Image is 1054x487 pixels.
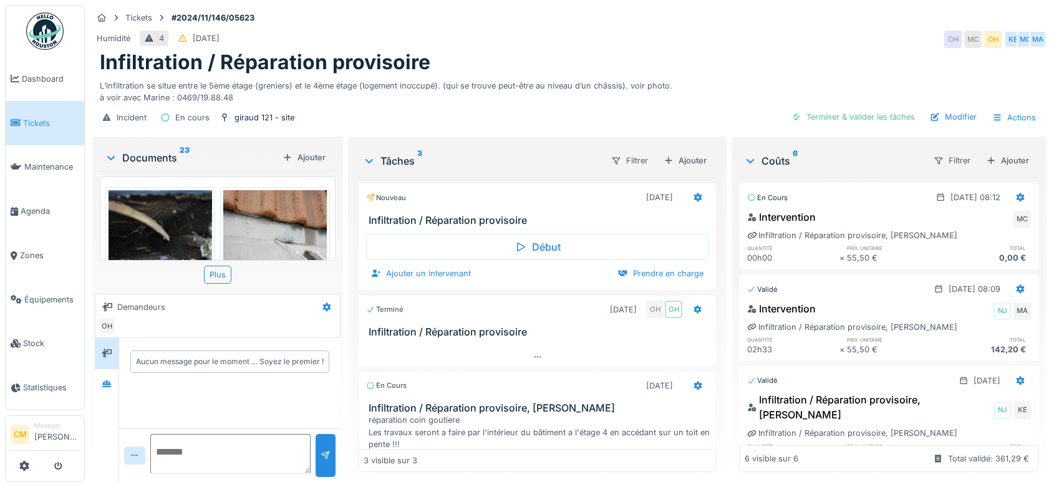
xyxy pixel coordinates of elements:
[105,150,278,165] div: Documents
[1029,31,1047,48] div: MA
[613,265,708,282] div: Prendre en charge
[11,425,29,444] li: CM
[369,326,711,338] h3: Infiltration / Réparation provisoire
[839,344,848,355] div: ×
[646,191,673,203] div: [DATE]
[747,335,839,344] h6: quantité
[234,112,294,123] div: giraud 121 - site
[747,193,788,203] div: En cours
[6,145,84,190] a: Maintenance
[847,244,939,252] h6: prix unitaire
[1013,402,1031,419] div: KE
[839,252,848,264] div: ×
[793,153,798,168] sup: 6
[159,32,164,44] div: 4
[994,402,1011,419] div: NJ
[939,442,1031,450] h6: total
[747,301,816,316] div: Intervention
[6,57,84,101] a: Dashboard
[366,193,406,203] div: Nouveau
[369,402,711,414] h3: Infiltration / Réparation provisoire, [PERSON_NAME]
[223,190,327,328] img: 5fi8poffboie3bqo1gy4fz4i554s
[974,375,1000,387] div: [DATE]
[98,317,115,335] div: OH
[366,265,476,282] div: Ajouter un intervenant
[26,12,64,50] img: Badge_color-CXgf-gQk.svg
[950,191,1000,203] div: [DATE] 08:12
[366,380,407,391] div: En cours
[1013,211,1031,228] div: MC
[847,252,939,264] div: 55,50 €
[175,112,210,123] div: En cours
[949,283,1000,295] div: [DATE] 08:09
[6,233,84,277] a: Zones
[6,101,84,145] a: Tickets
[747,321,957,333] div: Infiltration / Réparation provisoire, [PERSON_NAME]
[659,152,712,169] div: Ajouter
[193,32,220,44] div: [DATE]
[847,344,939,355] div: 55,50 €
[23,117,79,129] span: Tickets
[24,294,79,306] span: Équipements
[925,108,982,125] div: Modifier
[278,149,331,166] div: Ajouter
[117,301,165,313] div: Demandeurs
[747,344,839,355] div: 02h33
[745,453,798,465] div: 6 visible sur 6
[1004,31,1022,48] div: KE
[6,189,84,233] a: Agenda
[369,215,711,226] h3: Infiltration / Réparation provisoire
[606,152,654,170] div: Filtrer
[981,152,1034,169] div: Ajouter
[20,249,79,261] span: Zones
[34,421,79,430] div: Manager
[97,32,130,44] div: Humidité
[11,421,79,451] a: CM Manager[PERSON_NAME]
[180,150,190,165] sup: 23
[646,380,673,392] div: [DATE]
[6,277,84,322] a: Équipements
[747,375,778,386] div: Validé
[939,335,1031,344] h6: total
[363,153,601,168] div: Tâches
[747,252,839,264] div: 00h00
[747,442,839,450] h6: quantité
[22,73,79,85] span: Dashboard
[847,335,939,344] h6: prix unitaire
[204,266,231,284] div: Plus
[786,108,920,125] div: Terminer & valider les tâches
[847,442,939,450] h6: prix unitaire
[987,108,1042,127] div: Actions
[100,51,430,74] h1: Infiltration / Réparation provisoire
[928,152,976,170] div: Filtrer
[747,284,778,295] div: Validé
[944,31,962,48] div: OH
[747,229,957,241] div: Infiltration / Réparation provisoire, [PERSON_NAME]
[747,210,816,224] div: Intervention
[6,322,84,366] a: Stock
[100,75,1039,104] div: L’infiltration se situe entre le 5ème étage (greniers) et le 4ème étage (logement inoccupé). (qui...
[1017,31,1034,48] div: MC
[364,455,417,466] div: 3 visible sur 3
[747,392,991,422] div: Infiltration / Réparation provisoire, [PERSON_NAME]
[994,302,1011,320] div: NJ
[1013,302,1031,320] div: MA
[984,31,1002,48] div: OH
[167,12,259,24] strong: #2024/11/146/05623
[747,427,957,439] div: Infiltration / Réparation provisoire, [PERSON_NAME]
[939,344,1031,355] div: 142,20 €
[6,365,84,410] a: Statistiques
[125,12,152,24] div: Tickets
[744,153,923,168] div: Coûts
[117,112,147,123] div: Incident
[417,153,422,168] sup: 3
[21,205,79,217] span: Agenda
[34,421,79,448] li: [PERSON_NAME]
[964,31,982,48] div: MC
[109,190,212,328] img: r85sxifzp4hl9wu8ywpog6nx120x
[366,234,708,260] div: Début
[948,453,1029,465] div: Total validé: 361,29 €
[747,244,839,252] h6: quantité
[665,301,682,318] div: OH
[366,304,404,315] div: Terminé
